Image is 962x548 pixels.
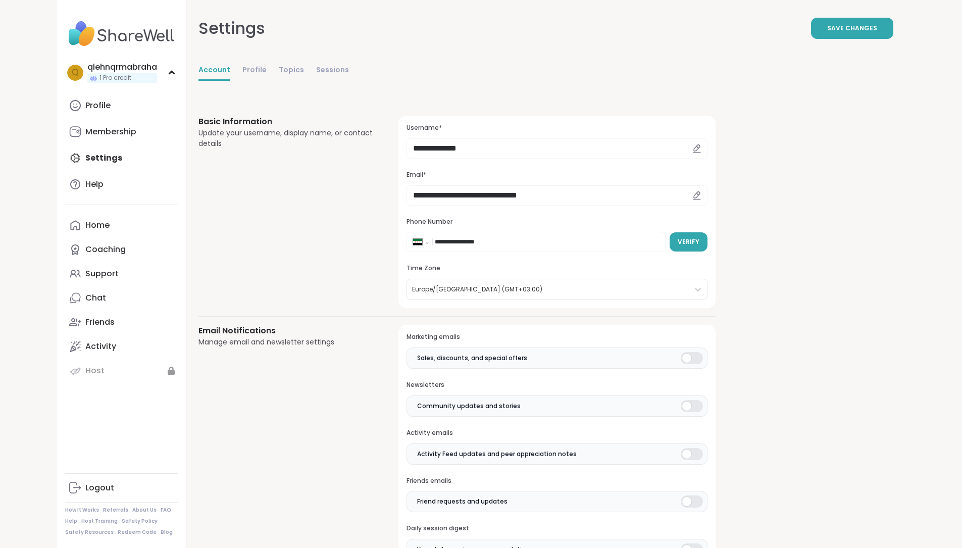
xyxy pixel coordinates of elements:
[81,518,118,525] a: Host Training
[161,529,173,536] a: Blog
[85,179,104,190] div: Help
[811,18,893,39] button: Save Changes
[65,213,178,237] a: Home
[85,341,116,352] div: Activity
[85,126,136,137] div: Membership
[65,334,178,359] a: Activity
[198,61,230,81] a: Account
[65,507,99,514] a: How It Works
[118,529,157,536] a: Redeem Code
[85,482,114,493] div: Logout
[407,429,707,437] h3: Activity emails
[99,74,131,82] span: 1 Pro credit
[72,66,79,79] span: q
[65,172,178,196] a: Help
[198,128,375,149] div: Update your username, display name, or contact details
[417,402,521,411] span: Community updates and stories
[85,365,105,376] div: Host
[407,171,707,179] h3: Email*
[198,337,375,347] div: Manage email and newsletter settings
[407,477,707,485] h3: Friends emails
[827,24,877,33] span: Save Changes
[103,507,128,514] a: Referrals
[670,232,707,252] button: Verify
[198,116,375,128] h3: Basic Information
[198,325,375,337] h3: Email Notifications
[407,264,707,273] h3: Time Zone
[65,16,178,52] img: ShareWell Nav Logo
[161,507,171,514] a: FAQ
[65,518,77,525] a: Help
[65,529,114,536] a: Safety Resources
[198,16,265,40] div: Settings
[85,292,106,304] div: Chat
[417,354,527,363] span: Sales, discounts, and special offers
[417,450,577,459] span: Activity Feed updates and peer appreciation notes
[407,124,707,132] h3: Username*
[279,61,304,81] a: Topics
[122,518,158,525] a: Safety Policy
[407,333,707,341] h3: Marketing emails
[65,237,178,262] a: Coaching
[242,61,267,81] a: Profile
[65,93,178,118] a: Profile
[65,262,178,286] a: Support
[85,100,111,111] div: Profile
[678,237,699,246] span: Verify
[407,218,707,226] h3: Phone Number
[65,476,178,500] a: Logout
[87,62,157,73] div: qlehnqrmabraha
[417,497,508,506] span: Friend requests and updates
[85,268,119,279] div: Support
[65,310,178,334] a: Friends
[132,507,157,514] a: About Us
[65,286,178,310] a: Chat
[85,220,110,231] div: Home
[407,524,707,533] h3: Daily session digest
[85,244,126,255] div: Coaching
[85,317,115,328] div: Friends
[65,359,178,383] a: Host
[65,120,178,144] a: Membership
[407,381,707,389] h3: Newsletters
[316,61,349,81] a: Sessions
